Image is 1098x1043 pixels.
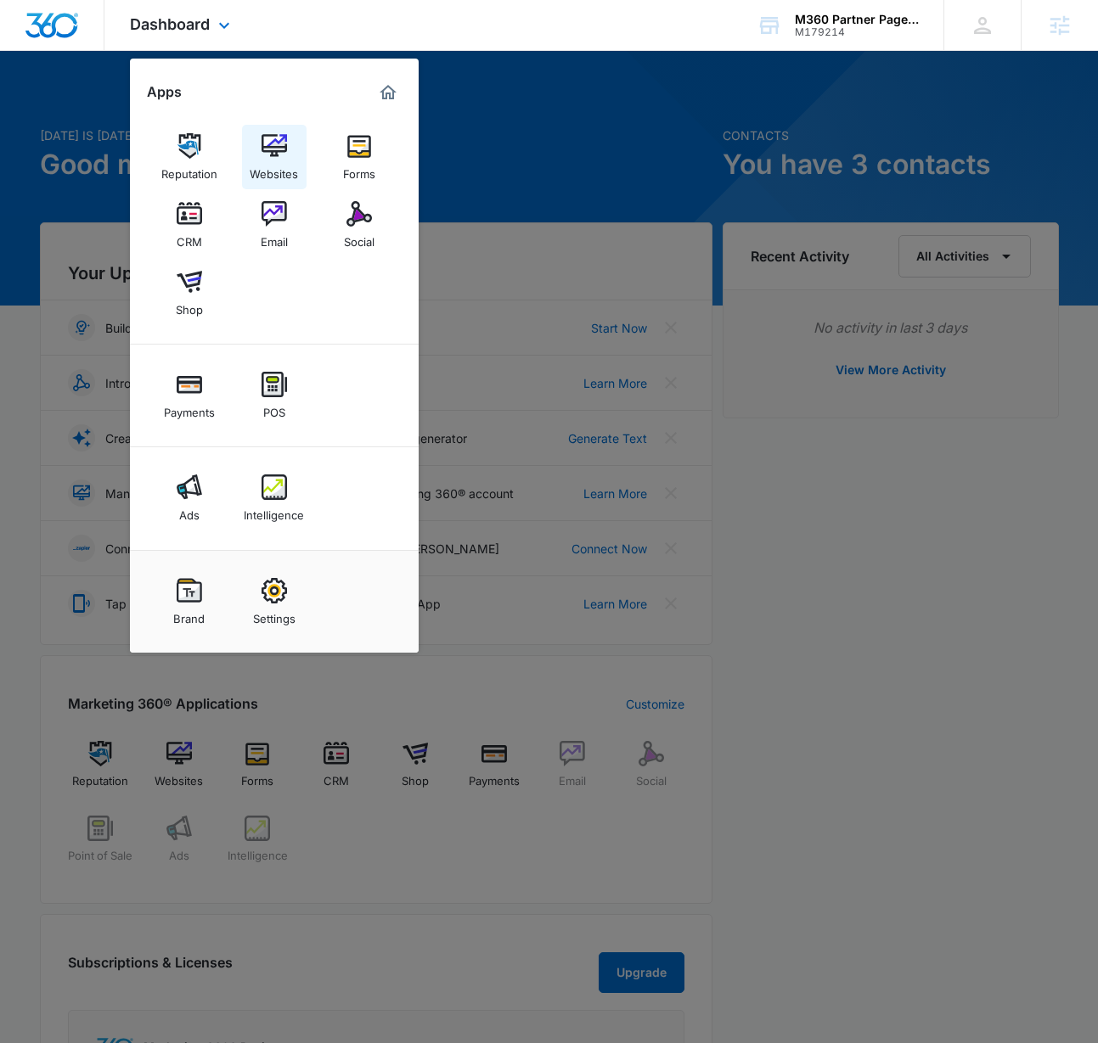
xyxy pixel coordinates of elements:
div: account id [795,26,919,38]
a: Payments [157,363,222,428]
a: Shop [157,261,222,325]
div: Settings [253,603,296,625]
a: Social [327,193,391,257]
a: Websites [242,125,307,189]
a: Settings [242,569,307,634]
a: Reputation [157,125,222,189]
a: Ads [157,466,222,530]
span: Dashboard [130,15,210,33]
div: Ads [179,500,200,522]
div: Shop [176,294,203,317]
a: Intelligence [242,466,307,530]
div: CRM [177,227,202,249]
a: Marketing 360® Dashboard [374,79,402,106]
h2: Apps [147,84,182,100]
div: POS [263,397,285,419]
a: Brand [157,569,222,634]
div: Websites [250,159,298,181]
div: Reputation [161,159,217,181]
div: Social [344,227,374,249]
div: Email [261,227,288,249]
div: account name [795,13,919,26]
div: Brand [173,603,205,625]
div: Intelligence [244,500,304,522]
a: Email [242,193,307,257]
a: Forms [327,125,391,189]
a: CRM [157,193,222,257]
div: Forms [343,159,375,181]
div: Payments [164,397,215,419]
a: POS [242,363,307,428]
